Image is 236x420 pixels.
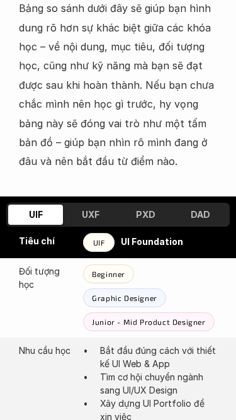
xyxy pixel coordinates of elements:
p: Đối tượng học [19,264,70,291]
p: UIF [93,238,105,247]
p: Junior - Mid Product Designer [92,317,205,326]
p: Bắt đầu đúng cách với thiết kế UI Web & App [100,344,217,370]
p: Nhu cầu học [19,344,70,357]
h3: PXD [136,209,155,220]
strong: Tiêu chí [19,236,55,246]
p: Tìm cơ hội chuyển ngành sang UI/UX Design [100,370,217,397]
p: Beginner [92,270,125,278]
p: Graphic Designer [92,293,157,302]
strong: UI Foundation [121,236,183,247]
h3: DAD [191,209,210,220]
h3: UIF [30,209,43,220]
h3: UXF [82,209,99,220]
